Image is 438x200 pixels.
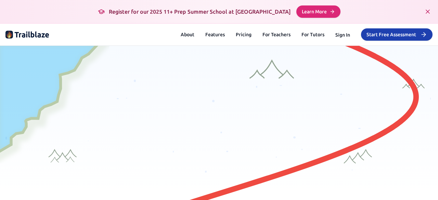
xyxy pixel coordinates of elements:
h3: Register for our 2025 11+ Prep Summer School at [GEOGRAPHIC_DATA] [98,8,291,16]
button: Sign In [335,30,350,39]
button: Start Free Assessment [361,28,433,41]
img: Trailblaze [5,29,49,40]
a: Learn More [296,5,340,18]
button: Close banner [423,7,433,16]
a: For Teachers [262,31,291,38]
button: About [181,31,194,38]
button: Sign In [335,31,350,38]
button: Pricing [236,31,252,38]
button: Features [205,31,225,38]
a: For Tutors [301,31,324,38]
